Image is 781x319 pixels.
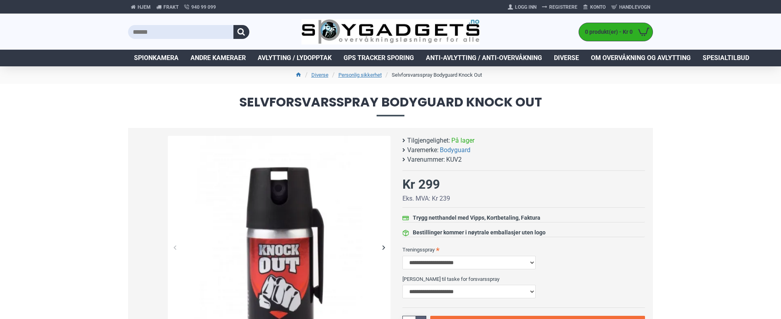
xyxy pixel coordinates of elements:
a: Spionkamera [128,50,185,66]
img: SpyGadgets.no [301,19,480,45]
span: Handlevogn [619,4,650,11]
span: Om overvåkning og avlytting [591,53,691,63]
span: Avlytting / Lydopptak [258,53,332,63]
a: Bodyguard [440,145,470,155]
span: Hjem [138,4,151,11]
span: Andre kameraer [190,53,246,63]
a: Diverse [311,71,328,79]
a: 0 produkt(er) - Kr 0 [579,23,653,41]
span: KUV2 [446,155,462,164]
a: GPS Tracker Sporing [338,50,420,66]
span: Frakt [163,4,179,11]
a: Andre kameraer [185,50,252,66]
b: Varemerke: [407,145,439,155]
label: [PERSON_NAME] til taske for forsvarsspray [402,273,645,285]
span: 0 produkt(er) - Kr 0 [579,28,635,36]
a: Personlig sikkerhet [338,71,382,79]
span: Spesialtilbud [703,53,749,63]
a: Registrere [539,1,580,14]
b: Varenummer: [407,155,445,164]
span: På lager [451,136,474,145]
a: Diverse [548,50,585,66]
div: Kr 299 [402,175,440,194]
div: Bestillinger kommer i nøytrale emballasjer uten logo [413,228,546,237]
span: Konto [590,4,606,11]
a: Avlytting / Lydopptak [252,50,338,66]
span: 940 99 099 [191,4,216,11]
span: Logg Inn [515,4,536,11]
a: Anti-avlytting / Anti-overvåkning [420,50,548,66]
span: Anti-avlytting / Anti-overvåkning [426,53,542,63]
a: Spesialtilbud [697,50,755,66]
span: GPS Tracker Sporing [344,53,414,63]
a: Logg Inn [505,1,539,14]
a: Konto [580,1,608,14]
span: Spionkamera [134,53,179,63]
b: Tilgjengelighet: [407,136,450,145]
div: Previous slide [168,240,182,254]
a: Om overvåkning og avlytting [585,50,697,66]
span: Registrere [549,4,577,11]
span: Diverse [554,53,579,63]
span: Selvforsvarsspray Bodyguard Knock Out [128,96,653,116]
label: Treningsspray [402,243,645,256]
a: Handlevogn [608,1,653,14]
div: Trygg netthandel med Vipps, Kortbetaling, Faktura [413,214,540,222]
div: Next slide [377,240,390,254]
